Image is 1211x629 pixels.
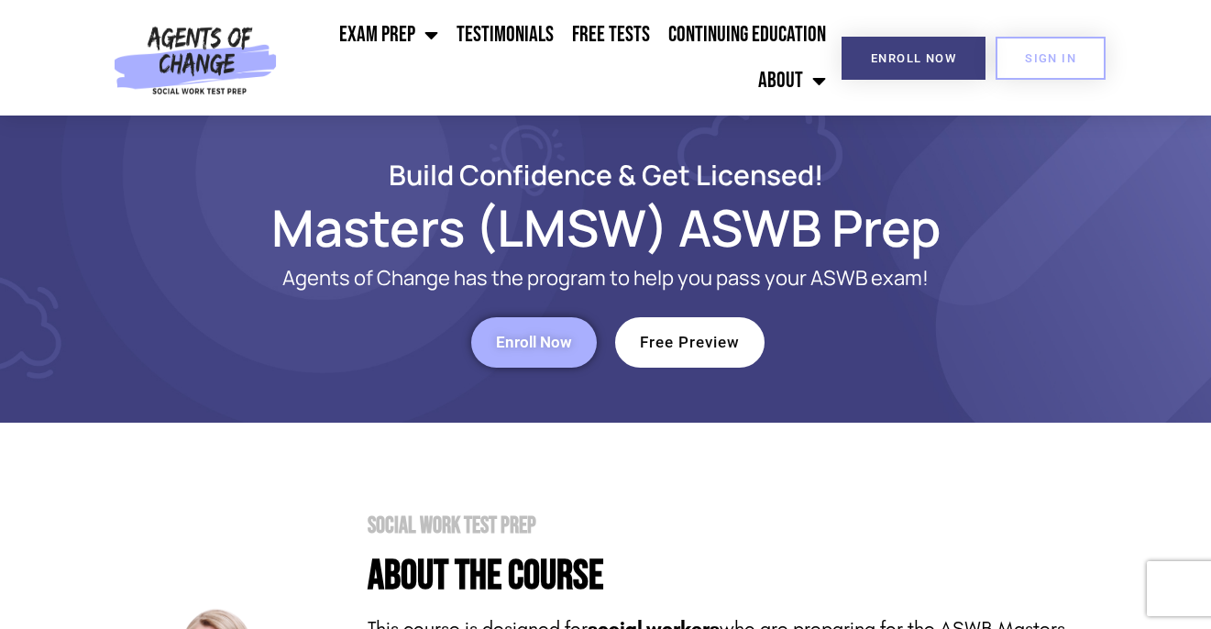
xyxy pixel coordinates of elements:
[615,317,765,368] a: Free Preview
[659,12,835,58] a: Continuing Education
[471,317,597,368] a: Enroll Now
[285,12,835,104] nav: Menu
[368,514,1128,537] h2: Social Work Test Prep
[368,556,1128,597] h4: About the Course
[640,335,740,350] span: Free Preview
[563,12,659,58] a: Free Tests
[871,52,956,64] span: Enroll Now
[1025,52,1076,64] span: SIGN IN
[749,58,835,104] a: About
[996,37,1106,80] a: SIGN IN
[157,267,1055,290] p: Agents of Change has the program to help you pass your ASWB exam!
[447,12,563,58] a: Testimonials
[842,37,985,80] a: Enroll Now
[330,12,447,58] a: Exam Prep
[83,161,1128,188] h2: Build Confidence & Get Licensed!
[496,335,572,350] span: Enroll Now
[83,206,1128,248] h1: Masters (LMSW) ASWB Prep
